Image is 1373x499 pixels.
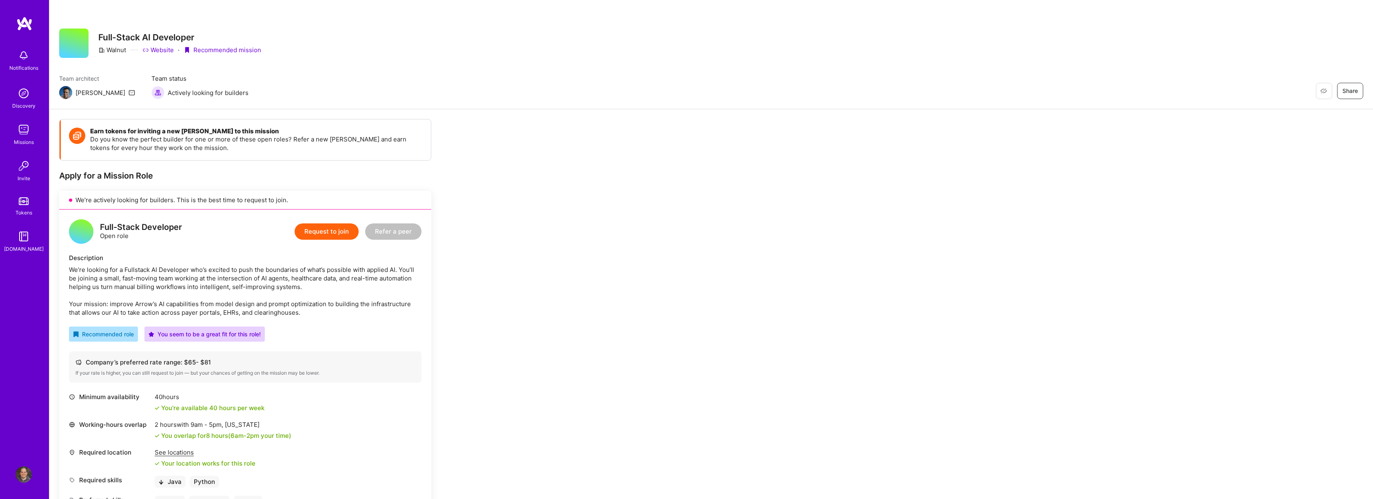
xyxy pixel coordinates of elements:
i: icon RecommendedBadge [73,331,79,337]
i: icon Location [69,449,75,455]
div: You overlap for 8 hours ( your time) [161,431,291,440]
span: Share [1342,87,1358,95]
p: Do you know the perfect builder for one or more of these open roles? Refer a new [PERSON_NAME] an... [90,135,423,152]
span: 9am - 5pm , [189,421,225,428]
div: Python [190,476,219,488]
img: Actively looking for builders [151,86,164,99]
img: tokens [19,197,29,205]
img: Invite [16,158,32,174]
div: You seem to be a great fit for this role! [149,330,261,338]
div: Recommended mission [184,46,261,54]
div: Recommended role [73,330,134,338]
img: User Avatar [16,466,32,483]
i: icon CompanyGray [98,47,105,53]
i: icon PurpleStar [149,331,154,337]
div: Company’s preferred rate range: $ 65 - $ 81 [75,358,415,367]
span: Team architect [59,74,135,83]
div: Description [69,254,421,262]
i: icon Clock [69,394,75,400]
i: icon Check [155,461,160,466]
div: [PERSON_NAME] [75,88,125,97]
div: · [178,46,180,54]
div: [DOMAIN_NAME] [4,245,44,253]
i: icon Tag [69,477,75,483]
img: bell [16,47,32,64]
div: Working-hours overlap [69,420,151,429]
i: icon Cash [75,359,82,365]
div: Your location works for this role [155,459,255,468]
a: User Avatar [13,466,34,483]
div: 2 hours with [US_STATE] [155,420,291,429]
span: 6am - 2pm [231,432,259,439]
button: Refer a peer [365,223,421,240]
div: Discovery [12,102,35,110]
div: See locations [155,448,255,457]
div: Required skills [69,476,151,484]
div: Apply for a Mission Role [59,170,431,181]
i: icon Check [155,406,160,411]
i: icon World [69,422,75,428]
i: icon EyeClosed [1320,88,1327,94]
h3: Full-Stack AI Developer [98,32,261,42]
a: Website [142,46,174,54]
img: guide book [16,228,32,245]
div: Minimum availability [69,393,151,401]
div: You're available 40 hours per week [155,404,264,412]
div: Invite [18,174,30,183]
div: Tokens [16,208,32,217]
div: We’re looking for a Fullstack AI Developer who’s excited to push the boundaries of what’s possibl... [69,265,421,317]
img: Team Architect [59,86,72,99]
i: icon PurpleRibbon [184,47,190,53]
img: logo [16,16,33,31]
div: Walnut [98,46,126,54]
div: Notifications [9,64,38,72]
img: Token icon [69,128,85,144]
img: discovery [16,85,32,102]
div: If your rate is higher, you can still request to join — but your chances of getting on the missio... [75,370,415,376]
i: icon Mail [129,89,135,96]
h4: Earn tokens for inviting a new [PERSON_NAME] to this mission [90,128,423,135]
div: We’re actively looking for builders. This is the best time to request to join. [59,191,431,210]
div: 40 hours [155,393,264,401]
span: Team status [151,74,248,83]
span: Actively looking for builders [168,88,248,97]
button: Share [1337,83,1363,99]
div: Required location [69,448,151,457]
div: Java [155,476,186,488]
div: Missions [14,138,34,146]
button: Request to join [295,223,359,240]
i: icon BlackArrowDown [159,480,164,485]
img: teamwork [16,121,32,138]
div: Full-Stack Developer [100,223,182,232]
i: icon Check [155,433,160,438]
div: Open role [100,223,182,240]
